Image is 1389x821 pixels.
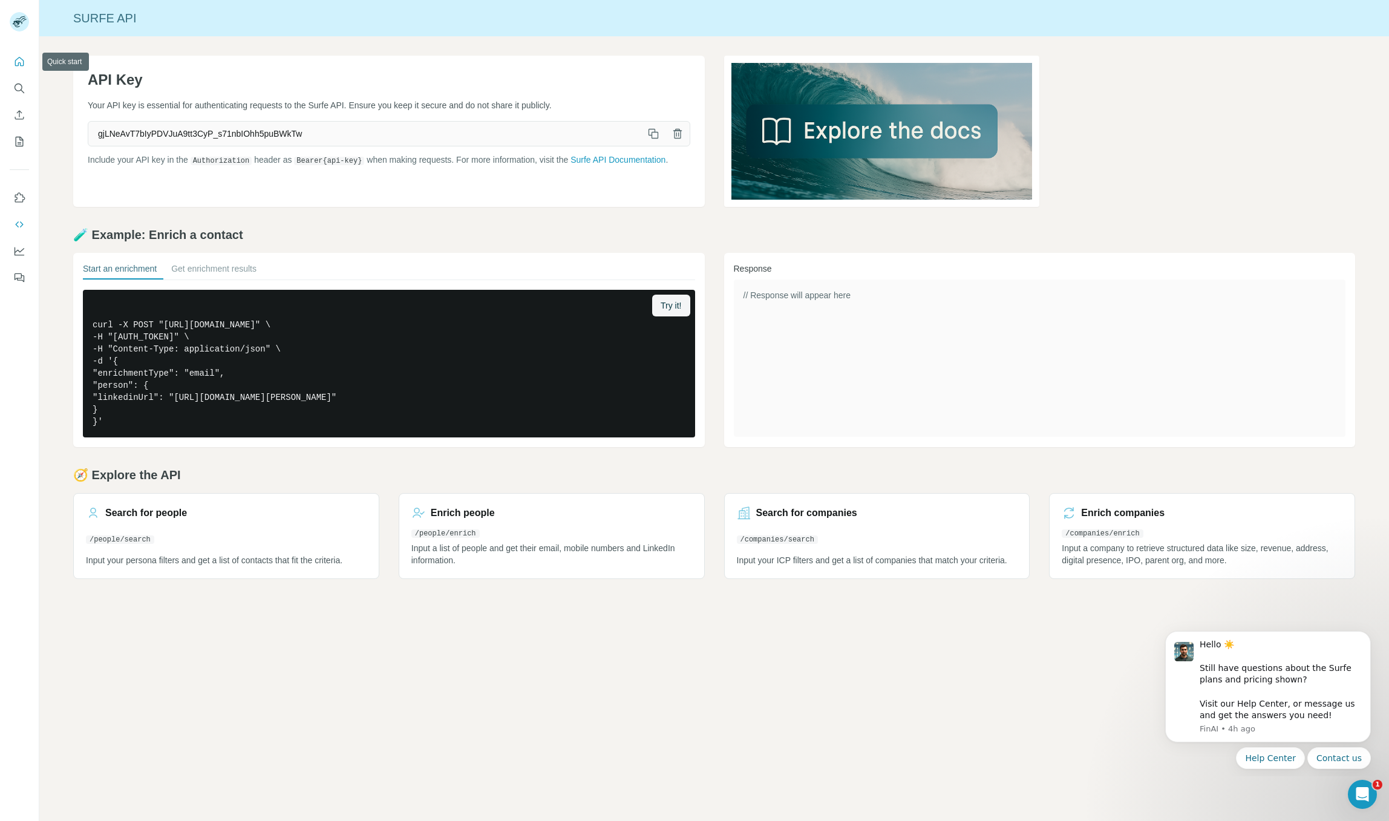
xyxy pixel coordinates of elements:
[744,290,851,300] span: // Response will appear here
[10,131,29,152] button: My lists
[1081,506,1165,520] h3: Enrich companies
[1348,780,1377,809] iframe: Intercom live chat
[39,10,1389,27] div: Surfe API
[73,226,1355,243] h2: 🧪 Example: Enrich a contact
[1147,620,1389,776] iframe: Intercom notifications message
[73,466,1355,483] h2: 🧭 Explore the API
[88,99,690,111] p: Your API key is essential for authenticating requests to the Surfe API. Ensure you keep it secure...
[1062,529,1143,538] code: /companies/enrich
[10,240,29,262] button: Dashboard
[411,529,480,538] code: /people/enrich
[724,493,1030,579] a: Search for companies/companies/searchInput your ICP filters and get a list of companies that matc...
[294,157,364,165] code: Bearer {api-key}
[1373,780,1382,790] span: 1
[86,535,154,544] code: /people/search
[734,263,1346,275] h3: Response
[737,535,818,544] code: /companies/search
[10,104,29,126] button: Enrich CSV
[1049,493,1355,579] a: Enrich companies/companies/enrichInput a company to retrieve structured data like size, revenue, ...
[191,157,252,165] code: Authorization
[1062,542,1342,566] p: Input a company to retrieve structured data like size, revenue, address, digital presence, IPO, p...
[756,506,857,520] h3: Search for companies
[399,493,705,579] a: Enrich people/people/enrichInput a list of people and get their email, mobile numbers and LinkedI...
[73,493,379,579] a: Search for people/people/searchInput your persona filters and get a list of contacts that fit the...
[10,187,29,209] button: Use Surfe on LinkedIn
[83,263,157,280] button: Start an enrichment
[105,506,187,520] h3: Search for people
[411,542,692,566] p: Input a list of people and get their email, mobile numbers and LinkedIn information.
[10,77,29,99] button: Search
[661,299,681,312] span: Try it!
[652,295,690,316] button: Try it!
[88,70,690,90] h1: API Key
[88,123,641,145] span: gjLNeAvT7bIyPDVJuA9tt3CyP_s71nbIOhh5puBWkTw
[86,554,367,566] p: Input your persona filters and get a list of contacts that fit the criteria.
[737,554,1018,566] p: Input your ICP filters and get a list of companies that match your criteria.
[83,290,695,437] pre: curl -X POST "[URL][DOMAIN_NAME]" \ -H "[AUTH_TOKEN]" \ -H "Content-Type: application/json" \ -d ...
[10,51,29,73] button: Quick start
[431,506,495,520] h3: Enrich people
[10,267,29,289] button: Feedback
[10,214,29,235] button: Use Surfe API
[171,263,257,280] button: Get enrichment results
[570,155,665,165] a: Surfe API Documentation
[88,154,690,166] p: Include your API key in the header as when making requests. For more information, visit the .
